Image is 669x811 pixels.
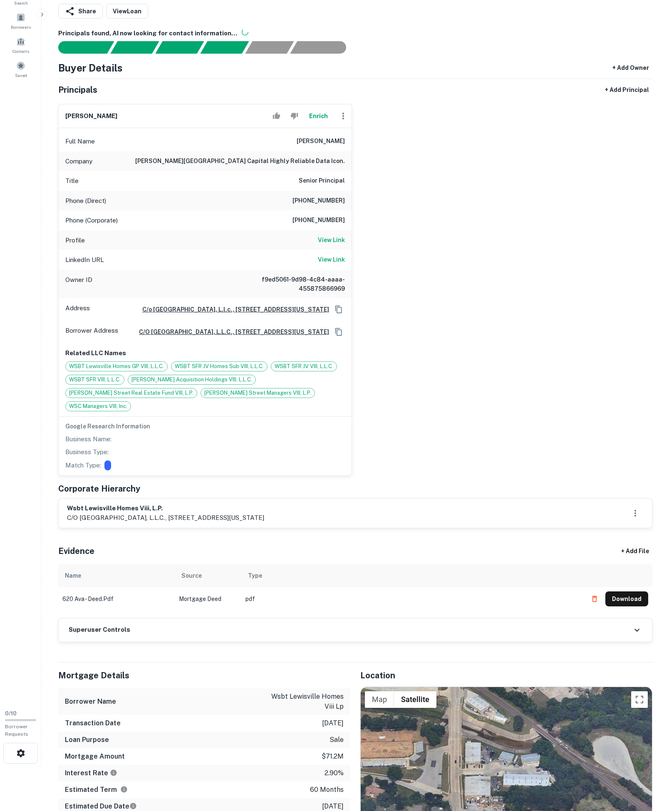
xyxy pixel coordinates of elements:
[65,136,95,146] p: Full Name
[325,768,344,778] p: 2.90%
[181,571,202,581] div: Source
[58,564,175,587] th: Name
[65,156,92,166] p: Company
[120,786,128,793] svg: Term is based on a standard schedule for this type of loan.
[365,691,394,708] button: Show street map
[175,587,241,611] td: Mortgage Deed
[627,744,669,784] iframe: Chat Widget
[297,136,345,146] h6: [PERSON_NAME]
[330,735,344,745] p: sale
[606,544,664,559] div: + Add File
[58,29,652,38] h6: Principals found, AI now looking for contact information...
[271,362,337,371] span: WSBT SFR JV VIII, L.L.C.
[605,591,648,606] button: Download
[128,376,255,384] span: [PERSON_NAME] Acquisition Holdings VIII, L.L.C.
[65,255,104,265] p: LinkedIn URL
[332,326,345,338] button: Copy Address
[65,176,79,186] p: Title
[360,669,652,682] h5: Location
[241,564,583,587] th: Type
[65,447,109,457] p: Business Type:
[5,710,17,717] span: 0 / 10
[65,571,81,581] div: Name
[290,41,356,54] div: AI fulfillment process complete.
[129,802,137,810] svg: Estimate is based on a standard schedule for this type of loan.
[58,545,94,557] h5: Evidence
[248,571,262,581] div: Type
[65,235,85,245] p: Profile
[2,10,39,32] a: Borrowers
[245,275,345,293] h6: f9ed5061-9d98-4c84-aaaa-455875866969
[58,587,175,611] td: 620 ava - deed.pdf
[65,785,128,795] h6: Estimated Term
[132,327,329,336] a: c/o [GEOGRAPHIC_DATA], l.l.c., [STREET_ADDRESS][US_STATE]
[66,376,124,384] span: WSBT SFR VIII, L.L.C.
[602,82,652,97] button: + Add Principal
[245,41,294,54] div: Principals found, still searching for contact information. This may take time...
[65,326,118,338] p: Borrower Address
[110,769,117,776] svg: The interest rates displayed on the website are for informational purposes only and may be report...
[287,108,302,124] button: Reject
[65,111,117,121] h6: [PERSON_NAME]
[67,504,264,513] h6: wsbt lewisville homes viii, l.p.
[155,41,204,54] div: Documents found, AI parsing details...
[2,34,39,56] a: Contacts
[65,434,111,444] p: Business Name:
[631,691,648,708] button: Toggle fullscreen view
[58,669,350,682] h5: Mortgage Details
[2,58,39,80] a: Saved
[65,303,90,316] p: Address
[65,422,345,431] h6: Google Research Information
[58,84,97,96] h5: Principals
[200,41,249,54] div: Principals found, AI now looking for contact information...
[318,255,345,265] a: View Link
[58,60,123,75] h4: Buyer Details
[269,692,344,712] p: wsbt lewisville homes viii lp
[58,4,103,19] button: Share
[269,108,284,124] button: Accept
[136,305,329,314] a: C/o [GEOGRAPHIC_DATA], L.l.c., [STREET_ADDRESS][US_STATE]
[66,402,131,410] span: WSC Managers VIII, Inc.
[65,697,116,707] h6: Borrower Name
[106,4,148,19] a: ViewLoan
[65,718,121,728] h6: Transaction Date
[587,592,602,606] button: Delete file
[241,587,583,611] td: pdf
[201,389,315,397] span: [PERSON_NAME] Street Managers VIII, L.P.
[66,389,197,397] span: [PERSON_NAME] Street Real Estate Fund VIII, L.P.
[318,235,345,245] a: View Link
[15,72,27,79] span: Saved
[332,303,345,316] button: Copy Address
[66,362,167,371] span: WSBT Lewisville Homes GP VIII, L.L.C.
[5,724,28,737] span: Borrower Requests
[135,156,345,166] h6: [PERSON_NAME][GEOGRAPHIC_DATA] capital highly reliable data icon.
[65,768,117,778] h6: Interest Rate
[65,196,106,206] p: Phone (Direct)
[12,48,29,54] span: Contacts
[310,785,344,795] p: 60 months
[67,513,264,523] p: c/o [GEOGRAPHIC_DATA], l.l.c., [STREET_ADDRESS][US_STATE]
[175,564,241,587] th: Source
[65,275,92,293] p: Owner ID
[65,752,125,762] h6: Mortgage Amount
[58,482,140,495] h5: Corporate Hierarchy
[65,348,345,358] p: Related LLC Names
[292,196,345,206] h6: [PHONE_NUMBER]
[609,60,652,75] button: + Add Owner
[171,362,267,371] span: WSBT SFR JV Homes Sub VIII, L.L.C.
[65,460,101,470] p: Match Type:
[299,176,345,186] h6: Senior Principal
[11,24,31,30] span: Borrowers
[305,108,332,124] button: Enrich
[322,718,344,728] p: [DATE]
[58,564,652,618] div: scrollable content
[322,752,344,762] p: $71.2m
[292,215,345,225] h6: [PHONE_NUMBER]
